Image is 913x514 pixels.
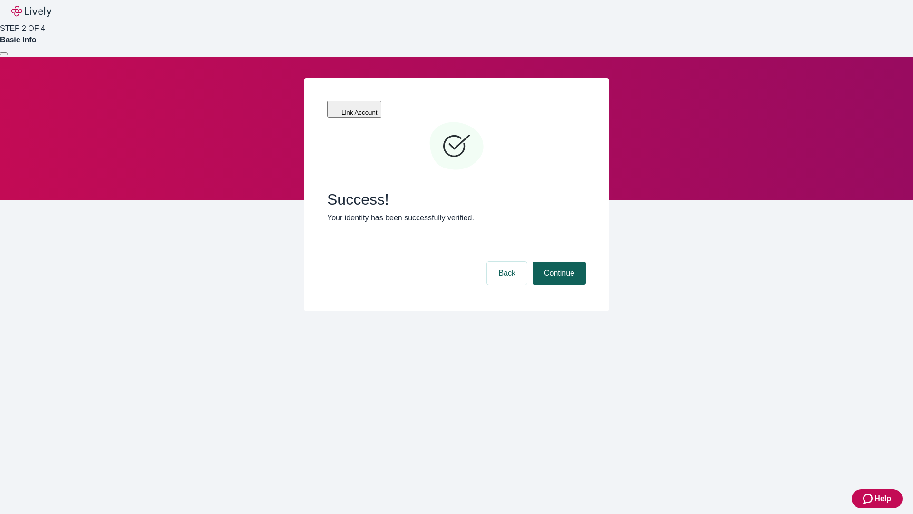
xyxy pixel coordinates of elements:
svg: Checkmark icon [428,118,485,175]
span: Help [874,493,891,504]
p: Your identity has been successfully verified. [327,212,586,224]
button: Back [487,262,527,285]
span: Success! [327,190,586,208]
button: Continue [533,262,586,285]
svg: Zendesk support icon [863,493,874,504]
button: Zendesk support iconHelp [852,489,903,508]
button: Link Account [327,101,381,118]
img: Lively [11,6,51,17]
